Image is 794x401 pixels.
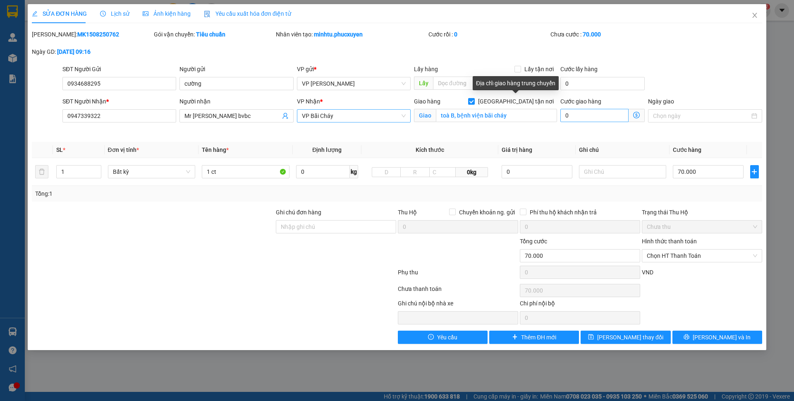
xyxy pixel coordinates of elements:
[560,77,645,90] input: Cước lấy hàng
[100,11,106,17] span: clock-circle
[276,220,396,233] input: Ghi chú đơn hàng
[56,146,63,153] span: SL
[32,10,87,17] span: SỬA ĐƠN HÀNG
[9,55,81,77] span: Gửi hàng Hạ Long: Hotline:
[647,250,757,262] span: Chọn HT Thanh Toán
[100,10,129,17] span: Lịch sử
[414,98,440,105] span: Giao hàng
[751,12,758,19] span: close
[693,333,751,342] span: [PERSON_NAME] và In
[202,146,229,153] span: Tên hàng
[113,166,191,178] span: Bất kỳ
[475,97,557,106] span: [GEOGRAPHIC_DATA] tận nơi
[550,30,671,39] div: Chưa cước :
[433,77,557,90] input: Dọc đường
[750,165,759,178] button: plus
[597,333,663,342] span: [PERSON_NAME] thay đổi
[560,98,601,105] label: Cước giao hàng
[437,333,457,342] span: Yêu cầu
[372,167,401,177] input: D
[642,269,653,276] span: VND
[204,10,291,17] span: Yêu cầu xuất hóa đơn điện tử
[672,331,762,344] button: printer[PERSON_NAME] và In
[400,167,430,177] input: R
[473,76,559,90] div: Địa chỉ giao hàng trung chuyển
[454,31,457,38] b: 0
[397,268,519,282] div: Phụ thu
[588,334,594,341] span: save
[312,146,342,153] span: Định lượng
[642,238,697,245] label: Hình thức thanh toán
[436,109,557,122] input: Giao tận nơi
[204,11,210,17] img: icon
[560,109,629,122] input: Cước giao hàng
[502,146,532,153] span: Giá trị hàng
[5,24,84,53] span: Gửi hàng [GEOGRAPHIC_DATA]: Hotline:
[398,331,488,344] button: exclamation-circleYêu cầu
[397,284,519,299] div: Chưa thanh toán
[429,167,456,177] input: C
[520,238,547,245] span: Tổng cước
[32,30,152,39] div: [PERSON_NAME]:
[179,97,293,106] div: Người nhận
[581,331,670,344] button: save[PERSON_NAME] thay đổi
[521,333,556,342] span: Thêm ĐH mới
[35,165,48,178] button: delete
[35,189,306,198] div: Tổng: 1
[521,65,557,74] span: Lấy tận nơi
[653,111,749,120] input: Ngày giao
[751,168,758,175] span: plus
[62,97,176,106] div: SĐT Người Nhận
[350,165,358,178] span: kg
[428,30,549,39] div: Cước rồi :
[414,109,436,122] span: Giao
[57,48,91,55] b: [DATE] 09:16
[276,209,321,216] label: Ghi chú đơn hàng
[314,31,363,38] b: minhtu.phucxuyen
[647,221,757,233] span: Chưa thu
[108,146,139,153] span: Đơn vị tính
[302,110,406,122] span: VP Bãi Cháy
[62,65,176,74] div: SĐT Người Gửi
[743,4,766,27] button: Close
[489,331,579,344] button: plusThêm ĐH mới
[297,65,411,74] div: VP gửi
[560,66,598,72] label: Cước lấy hàng
[579,165,667,178] input: Ghi Chú
[398,209,417,216] span: Thu Hộ
[512,334,518,341] span: plus
[143,11,148,17] span: picture
[673,146,701,153] span: Cước hàng
[642,208,762,217] div: Trạng thái Thu Hộ
[456,167,488,177] span: 0kg
[456,208,518,217] span: Chuyển khoản ng. gửi
[282,113,289,119] span: user-add
[19,39,84,53] strong: 0888 827 827 - 0848 827 827
[10,4,79,22] strong: Công ty TNHH Phúc Xuyên
[583,31,601,38] b: 70.000
[143,10,191,17] span: Ảnh kiện hàng
[154,30,274,39] div: Gói vận chuyển:
[520,299,640,311] div: Chi phí nội bộ
[179,65,293,74] div: Người gửi
[414,77,433,90] span: Lấy
[684,334,689,341] span: printer
[32,47,152,56] div: Ngày GD:
[633,112,640,118] span: dollar-circle
[526,208,600,217] span: Phí thu hộ khách nhận trả
[196,31,225,38] b: Tiêu chuẩn
[576,142,670,158] th: Ghi chú
[297,98,320,105] span: VP Nhận
[5,31,84,46] strong: 024 3236 3236 -
[276,30,427,39] div: Nhân viên tạo:
[398,299,518,311] div: Ghi chú nội bộ nhà xe
[416,146,444,153] span: Kích thước
[414,66,438,72] span: Lấy hàng
[428,334,434,341] span: exclamation-circle
[202,165,289,178] input: VD: Bàn, Ghế
[302,77,406,90] span: VP Minh Khai
[648,98,674,105] label: Ngày giao
[32,11,38,17] span: edit
[77,31,119,38] b: MK1508250762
